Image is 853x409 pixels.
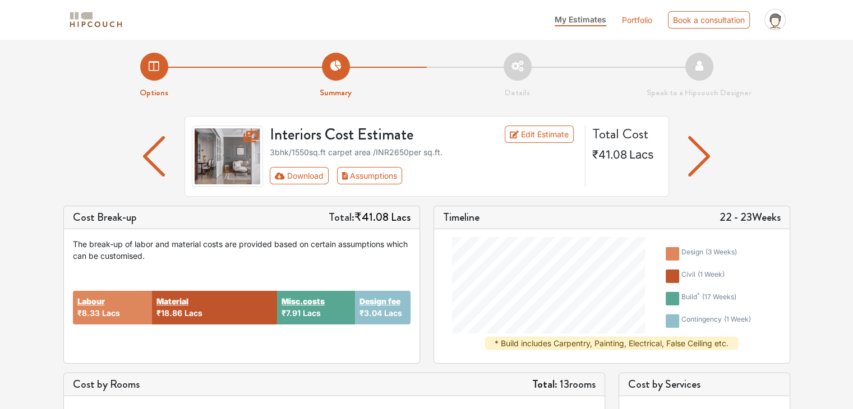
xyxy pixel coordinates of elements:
a: Portfolio [622,14,652,26]
h5: Cost by Services [628,378,781,391]
span: ₹3.04 [359,308,382,318]
h3: Interiors Cost Estimate [263,126,477,145]
button: Material [156,295,188,307]
h5: Cost by Rooms [73,378,140,391]
div: First group [270,167,411,184]
h5: 22 - 23 Weeks [720,211,781,224]
span: ( 1 week ) [698,270,725,278]
strong: Summary [320,86,352,99]
span: Lacs [629,148,654,161]
div: Toolbar with button groups [270,167,578,184]
span: Lacs [391,209,411,225]
span: Lacs [102,308,120,318]
span: ₹7.91 [282,308,301,318]
strong: Details [505,86,530,99]
div: * Build includes Carpentry, Painting, Electrical, False Ceiling etc. [485,337,738,350]
strong: Speak to a Hipcouch Designer [647,86,751,99]
img: arrow left [143,136,165,176]
span: logo-horizontal.svg [68,7,124,32]
h5: Total: [329,211,411,224]
span: My Estimates [555,15,606,24]
div: build [681,292,736,305]
button: Misc.costs [282,295,325,307]
h5: Cost Break-up [73,211,137,224]
span: ( 1 week ) [724,315,751,323]
h4: Total Cost [592,126,660,142]
img: arrow left [688,136,710,176]
strong: Options [140,86,168,99]
span: ₹41.08 [592,148,627,161]
span: Lacs [384,308,402,318]
div: civil [681,269,725,283]
h5: Timeline [443,211,479,224]
button: Download [270,167,329,184]
img: gallery [192,126,264,187]
span: ( 3 weeks ) [706,248,737,256]
img: logo-horizontal.svg [68,10,124,30]
strong: Total: [532,376,557,392]
div: Book a consultation [668,11,750,29]
span: Lacs [303,308,321,318]
span: ₹8.33 [77,308,100,318]
span: ₹18.86 [156,308,182,318]
h5: 13 rooms [532,378,596,391]
div: 3bhk / 1550 sq.ft carpet area /INR 2650 per sq.ft. [270,146,578,158]
div: contingency [681,314,751,328]
a: Edit Estimate [505,126,574,143]
button: Assumptions [337,167,403,184]
div: design [681,247,737,261]
button: Labour [77,295,105,307]
div: The break-up of labor and material costs are provided based on certain assumptions which can be c... [73,238,411,262]
span: ( 17 weeks ) [702,292,736,301]
span: Lacs [185,308,202,318]
span: ₹41.08 [354,209,389,225]
button: Design fee [359,295,400,307]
